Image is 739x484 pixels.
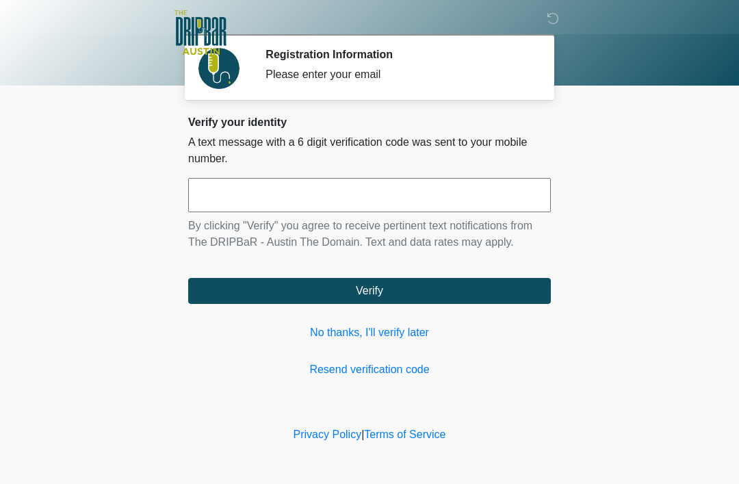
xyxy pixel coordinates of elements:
img: Agent Avatar [198,48,239,89]
img: The DRIPBaR - Austin The Domain Logo [174,10,226,55]
div: Please enter your email [265,66,530,83]
a: | [361,429,364,440]
a: Resend verification code [188,361,551,378]
button: Verify [188,278,551,304]
a: Privacy Policy [294,429,362,440]
a: Terms of Service [364,429,445,440]
p: A text message with a 6 digit verification code was sent to your mobile number. [188,134,551,167]
a: No thanks, I'll verify later [188,324,551,341]
h2: Verify your identity [188,116,551,129]
p: By clicking "Verify" you agree to receive pertinent text notifications from The DRIPBaR - Austin ... [188,218,551,251]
